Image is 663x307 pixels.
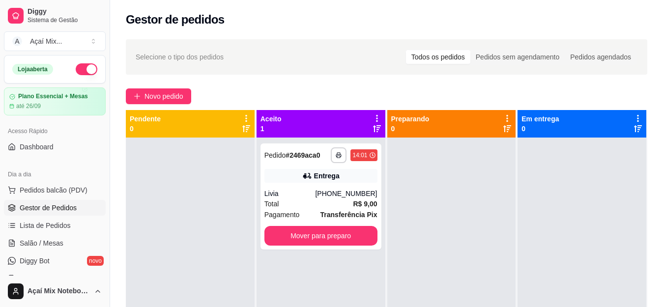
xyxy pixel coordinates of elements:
[20,221,71,230] span: Lista de Pedidos
[16,102,41,110] article: até 26/09
[20,203,77,213] span: Gestor de Pedidos
[264,198,279,209] span: Total
[4,253,106,269] a: Diggy Botnovo
[264,189,316,198] div: Livia
[315,189,377,198] div: [PHONE_NUMBER]
[521,124,559,134] p: 0
[391,124,430,134] p: 0
[130,114,161,124] p: Pendente
[20,238,63,248] span: Salão / Mesas
[28,287,90,296] span: Açaí Mix Notebook novo
[320,211,377,219] strong: Transferência Pix
[4,218,106,233] a: Lista de Pedidos
[4,235,106,251] a: Salão / Mesas
[352,151,367,159] div: 14:01
[20,256,50,266] span: Diggy Bot
[353,200,377,208] strong: R$ 9,00
[4,279,106,303] button: Açaí Mix Notebook novo
[4,123,106,139] div: Acesso Rápido
[28,16,102,24] span: Sistema de Gestão
[286,151,320,159] strong: # 2469aca0
[4,4,106,28] a: DiggySistema de Gestão
[126,88,191,104] button: Novo pedido
[264,209,300,220] span: Pagamento
[264,226,377,246] button: Mover para preparo
[4,271,106,286] a: KDS
[136,52,224,62] span: Selecione o tipo dos pedidos
[260,124,282,134] p: 1
[521,114,559,124] p: Em entrega
[134,93,141,100] span: plus
[20,185,87,195] span: Pedidos balcão (PDV)
[264,151,286,159] span: Pedido
[4,31,106,51] button: Select a team
[144,91,183,102] span: Novo pedido
[130,124,161,134] p: 0
[406,50,470,64] div: Todos os pedidos
[20,274,34,283] span: KDS
[30,36,62,46] div: Açaí Mix ...
[126,12,225,28] h2: Gestor de pedidos
[12,64,53,75] div: Loja aberta
[76,63,97,75] button: Alterar Status
[4,139,106,155] a: Dashboard
[20,142,54,152] span: Dashboard
[4,167,106,182] div: Dia a dia
[4,87,106,115] a: Plano Essencial + Mesasaté 26/09
[314,171,340,181] div: Entrega
[391,114,430,124] p: Preparando
[12,36,22,46] span: A
[28,7,102,16] span: Diggy
[470,50,565,64] div: Pedidos sem agendamento
[565,50,636,64] div: Pedidos agendados
[18,93,88,100] article: Plano Essencial + Mesas
[4,200,106,216] a: Gestor de Pedidos
[260,114,282,124] p: Aceito
[4,182,106,198] button: Pedidos balcão (PDV)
